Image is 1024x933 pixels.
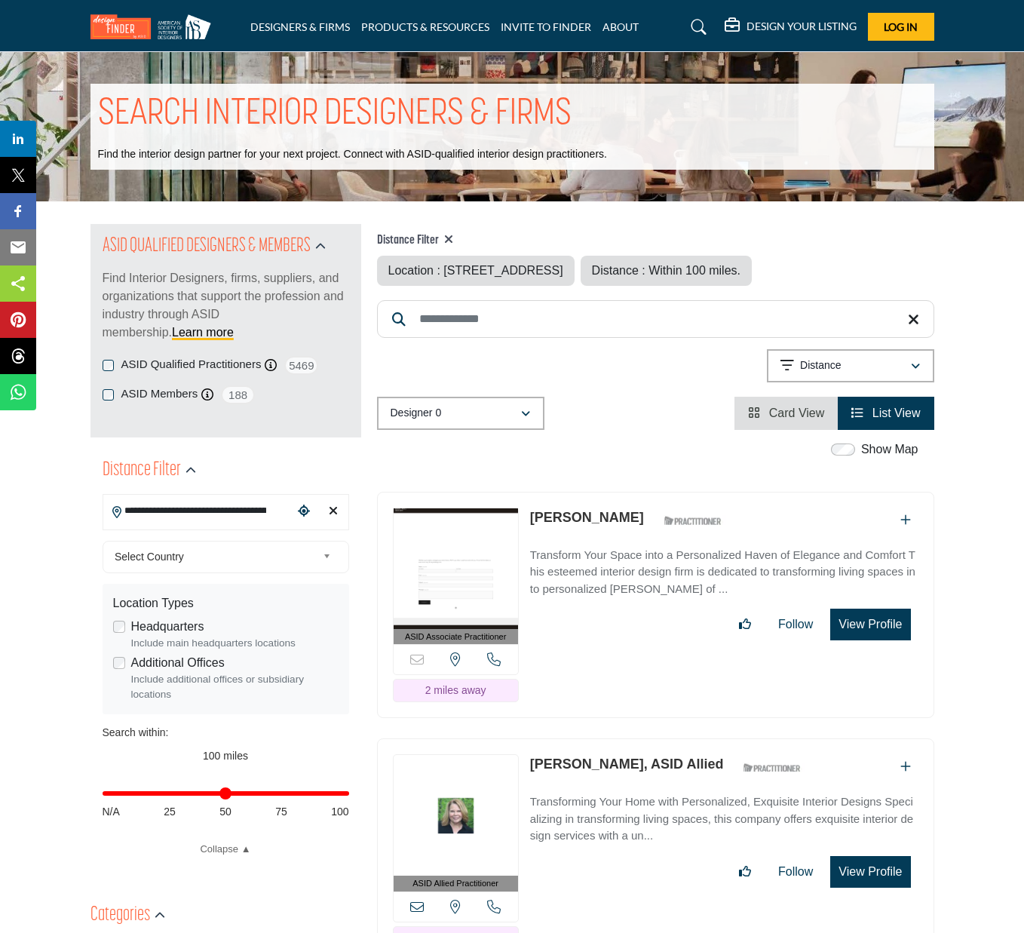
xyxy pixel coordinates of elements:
[748,407,824,419] a: View Card
[388,264,563,277] span: Location : [STREET_ADDRESS]
[284,356,318,375] span: 5469
[737,758,805,777] img: ASID Qualified Practitioners Badge Icon
[872,407,921,419] span: List View
[530,793,918,845] p: Transforming Your Home with Personalized, Exquisite Interior Designs Specializing in transforming...
[530,784,918,845] a: Transforming Your Home with Personalized, Exquisite Interior Designs Specializing in transforming...
[734,397,838,430] li: Card View
[768,857,823,887] button: Follow
[851,407,920,419] a: View List
[747,20,857,33] h5: DESIGN YOUR LISTING
[103,842,349,857] a: Collapse ▲
[530,547,918,598] p: Transform Your Space into a Personalized Haven of Elegance and Comfort This esteemed interior des...
[131,672,339,703] div: Include additional offices or subsidiary locations
[103,269,349,342] p: Find Interior Designers, firms, suppliers, and organizations that support the profession and indu...
[868,13,934,41] button: Log In
[900,514,911,526] a: Add To List
[121,385,198,403] label: ASID Members
[203,750,248,762] span: 100 miles
[530,538,918,598] a: Transform Your Space into a Personalized Haven of Elegance and Comfort This esteemed interior des...
[592,264,740,277] span: Distance : Within 100 miles.
[98,91,572,138] h1: SEARCH INTERIOR DESIGNERS & FIRMS
[394,508,518,629] img: Mary Bostock
[361,20,489,33] a: PRODUCTS & RESOURCES
[377,397,544,430] button: Designer 0
[861,440,918,459] label: Show Map
[131,654,225,672] label: Additional Offices
[530,757,724,772] a: [PERSON_NAME], ASID Allied
[121,356,262,373] label: ASID Qualified Practitioners
[394,755,518,876] img: Angelia Spraberry, ASID Allied
[113,594,339,612] div: Location Types
[425,684,486,696] span: 2 miles away
[725,18,857,36] div: DESIGN YOUR LISTING
[103,360,114,371] input: ASID Qualified Practitioners checkbox
[412,877,498,890] span: ASID Allied Practitioner
[103,457,181,484] h2: Distance Filter
[90,902,150,929] h2: Categories
[131,636,339,651] div: Include main headquarters locations
[900,760,911,773] a: Add To List
[769,407,825,419] span: Card View
[729,609,761,640] button: Like listing
[172,326,234,339] a: Learn more
[405,631,507,643] span: ASID Associate Practitioner
[394,508,518,645] a: ASID Associate Practitioner
[103,233,311,260] h2: ASID QUALIFIED DESIGNERS & MEMBERS
[221,385,255,404] span: 188
[767,349,934,382] button: Distance
[729,857,761,887] button: Like listing
[250,20,350,33] a: DESIGNERS & FIRMS
[322,496,344,528] div: Clear search location
[219,804,231,820] span: 50
[838,397,934,430] li: List View
[501,20,591,33] a: INVITE TO FINDER
[768,609,823,640] button: Follow
[530,510,644,525] a: [PERSON_NAME]
[115,548,317,566] span: Select Country
[98,147,607,162] p: Find the interior design partner for your next project. Connect with ASID-qualified interior desi...
[830,856,910,888] button: View Profile
[676,15,716,39] a: Search
[164,804,176,820] span: 25
[800,358,841,373] p: Distance
[293,496,314,528] div: Choose your current location
[884,20,918,33] span: Log In
[658,511,726,530] img: ASID Qualified Practitioners Badge Icon
[377,300,934,338] input: Search Keyword
[103,389,114,401] input: ASID Members checkbox
[530,754,724,775] p: Angelia Spraberry, ASID Allied
[391,406,442,421] p: Designer 0
[331,804,348,820] span: 100
[90,14,219,39] img: Site Logo
[394,755,518,892] a: ASID Allied Practitioner
[530,508,644,528] p: Mary Bostock
[103,804,120,820] span: N/A
[103,725,349,741] div: Search within:
[275,804,287,820] span: 75
[377,233,753,248] h4: Distance Filter
[830,609,910,640] button: View Profile
[131,618,204,636] label: Headquarters
[103,496,293,526] input: Search Location
[602,20,639,33] a: ABOUT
